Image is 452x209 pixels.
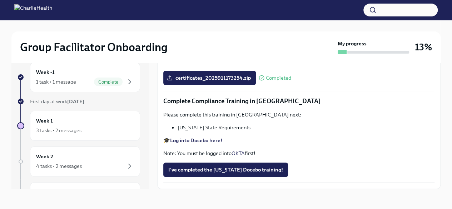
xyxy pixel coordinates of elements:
[266,75,291,81] span: Completed
[36,153,53,160] h6: Week 2
[232,150,245,156] a: OKTA
[168,74,251,81] span: certificates_2025911173254.zip
[14,4,52,16] img: CharlieHealth
[163,137,434,144] p: 🎓
[17,146,140,176] a: Week 24 tasks • 2 messages
[163,97,434,105] p: Complete Compliance Training in [GEOGRAPHIC_DATA]
[415,41,432,54] h3: 13%
[170,137,222,144] a: Log into Docebo here!
[36,188,53,196] h6: Week 3
[36,127,81,134] div: 3 tasks • 2 messages
[163,111,434,118] p: Please complete this training in [GEOGRAPHIC_DATA] next:
[178,124,434,131] li: [US_STATE] State Requirements
[168,166,283,173] span: I've completed the [US_STATE] Docebo training!
[17,98,140,105] a: First day at work[DATE]
[17,62,140,92] a: Week -11 task • 1 messageComplete
[163,150,434,157] p: Note: You must be logged into first!
[17,111,140,141] a: Week 13 tasks • 2 messages
[36,117,53,125] h6: Week 1
[36,163,82,170] div: 4 tasks • 2 messages
[20,40,168,54] h2: Group Facilitator Onboarding
[67,98,84,105] strong: [DATE]
[338,40,367,47] strong: My progress
[163,163,288,177] button: I've completed the [US_STATE] Docebo training!
[94,79,123,85] span: Complete
[36,68,55,76] h6: Week -1
[163,71,256,85] label: certificates_2025911173254.zip
[36,78,76,85] div: 1 task • 1 message
[30,98,84,105] span: First day at work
